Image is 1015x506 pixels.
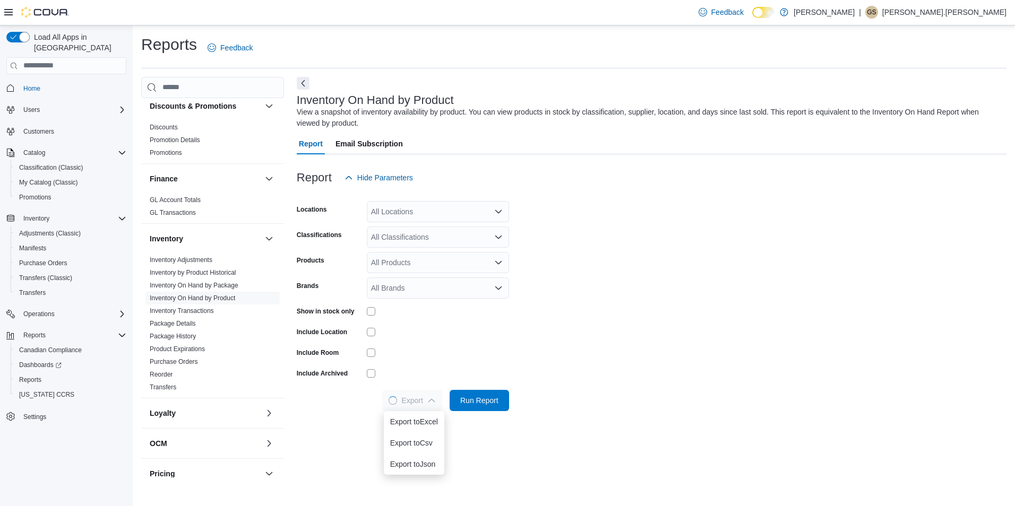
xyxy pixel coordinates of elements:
span: Transfers (Classic) [15,272,126,284]
span: Dashboards [19,361,62,369]
button: Run Report [450,390,509,411]
span: Dark Mode [752,18,753,19]
button: LoadingExport [382,390,442,411]
span: Users [19,103,126,116]
nav: Complex example [6,76,126,452]
a: Feedback [694,2,748,23]
span: Product Expirations [150,345,205,353]
span: Reports [23,331,46,339]
span: Reorder [150,370,173,379]
span: Purchase Orders [150,357,198,366]
button: Promotions [11,190,131,205]
a: Inventory On Hand by Product [150,294,235,302]
button: Inventory [19,212,54,225]
button: Open list of options [494,284,503,292]
button: Transfers [11,285,131,300]
h3: Report [297,171,332,184]
div: Geoff St.Germain [865,6,878,19]
a: Package Details [150,320,196,327]
span: Canadian Compliance [15,344,126,356]
span: Promotions [19,193,51,202]
span: Purchase Orders [15,257,126,269]
a: Inventory Transactions [150,307,214,315]
span: Feedback [220,42,253,53]
a: Settings [19,411,50,423]
h3: Finance [150,173,178,184]
button: Open list of options [494,233,503,241]
span: Customers [19,125,126,138]
button: Next [297,77,309,90]
a: Classification (Classic) [15,161,88,174]
span: Customers [23,127,54,136]
input: Dark Mode [752,7,775,18]
button: Catalog [19,146,49,159]
button: Operations [2,307,131,321]
button: Finance [263,172,276,185]
a: Discounts [150,124,178,131]
button: Discounts & Promotions [150,101,261,111]
span: Catalog [19,146,126,159]
button: Users [2,102,131,117]
button: Adjustments (Classic) [11,226,131,241]
button: Transfers (Classic) [11,271,131,285]
button: [US_STATE] CCRS [11,387,131,402]
label: Include Location [297,328,347,336]
span: Promotion Details [150,136,200,144]
a: Package History [150,333,196,340]
span: My Catalog (Classic) [19,178,78,187]
button: OCM [263,437,276,450]
span: Purchase Orders [19,259,67,267]
span: Promotions [150,149,182,157]
button: Reports [11,372,131,387]
span: Home [19,82,126,95]
span: Reports [19,329,126,342]
a: Promotions [15,191,56,204]
p: [PERSON_NAME] [794,6,855,19]
span: GS [867,6,876,19]
label: Locations [297,205,327,214]
span: Promotions [15,191,126,204]
span: Export to Excel [390,417,438,426]
button: OCM [150,438,261,449]
button: Export toExcel [384,411,444,432]
button: Finance [150,173,261,184]
span: Export to Json [390,460,438,468]
button: Hide Parameters [340,167,417,188]
span: Classification (Classic) [15,161,126,174]
span: Transfers [15,286,126,299]
button: Inventory [263,232,276,245]
h3: Loyalty [150,408,176,418]
a: Product Expirations [150,345,205,353]
span: Export [389,390,435,411]
button: Pricing [263,467,276,480]
span: Load All Apps in [GEOGRAPHIC_DATA] [30,32,126,53]
p: [PERSON_NAME].[PERSON_NAME] [882,6,1007,19]
span: Inventory [19,212,126,225]
span: Users [23,106,40,114]
a: Dashboards [11,357,131,372]
span: Inventory Adjustments [150,256,212,264]
span: Adjustments (Classic) [15,227,126,240]
button: Inventory [150,233,261,244]
a: My Catalog (Classic) [15,176,82,189]
button: Settings [2,408,131,424]
button: Customers [2,124,131,139]
button: Reports [19,329,50,342]
span: Inventory by Product Historical [150,268,236,277]
a: [US_STATE] CCRS [15,388,79,401]
button: Purchase Orders [11,256,131,271]
button: Open list of options [494,258,503,267]
span: My Catalog (Classic) [15,176,126,189]
a: Inventory On Hand by Package [150,282,238,289]
a: Manifests [15,242,50,255]
span: Adjustments (Classic) [19,229,81,238]
a: Transfers [15,286,50,299]
span: Inventory On Hand by Package [150,281,238,290]
span: Package History [150,332,196,341]
span: GL Transactions [150,208,196,217]
a: GL Account Totals [150,196,201,204]
a: Adjustments (Classic) [15,227,85,240]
